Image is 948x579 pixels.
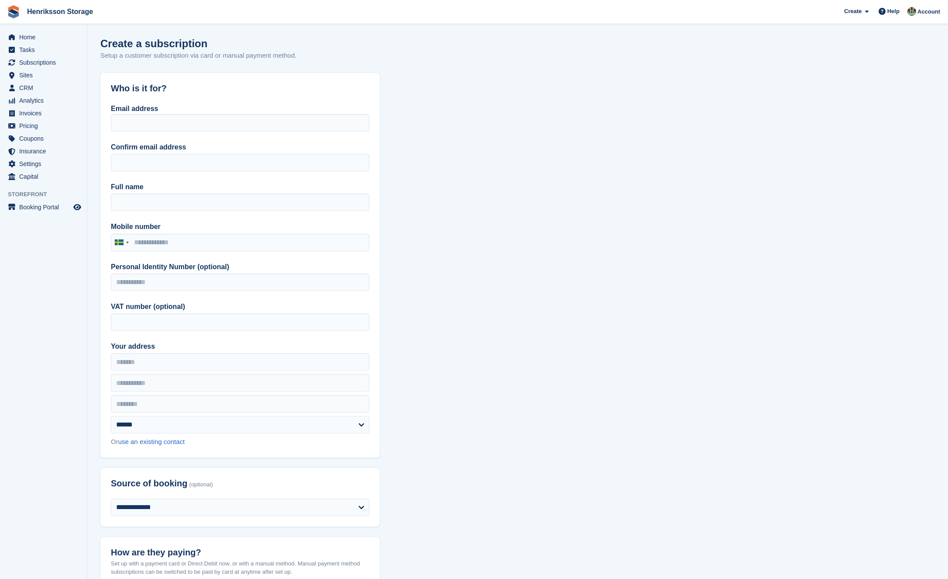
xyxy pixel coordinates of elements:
span: Settings [19,158,72,170]
label: Mobile number [111,222,369,232]
h2: How are they paying? [111,548,369,558]
span: Account [917,7,940,16]
label: VAT number (optional) [111,302,369,312]
a: menu [4,69,82,81]
span: Analytics [19,94,72,107]
div: Sweden (Sverige): +46 [111,234,131,251]
a: menu [4,170,82,183]
a: menu [4,94,82,107]
a: menu [4,158,82,170]
h2: Who is it for? [111,83,369,94]
span: Insurance [19,145,72,157]
span: Pricing [19,120,72,132]
label: Email address [111,105,158,112]
a: menu [4,56,82,69]
span: Home [19,31,72,43]
label: Personal Identity Number (optional) [111,262,369,272]
p: Set up with a payment card or Direct Debit now, or with a manual method. Manual payment method su... [111,559,369,576]
a: menu [4,31,82,43]
span: Subscriptions [19,56,72,69]
label: Confirm email address [111,142,369,153]
img: stora-icon-8386f47178a22dfd0bd8f6a31ec36ba5ce8667c1dd55bd0f319d3a0aa187defe.svg [7,5,20,18]
span: Capital [19,170,72,183]
span: Sites [19,69,72,81]
a: menu [4,82,82,94]
label: Full name [111,182,369,192]
span: Create [844,7,862,16]
span: Help [887,7,900,16]
a: use an existing contact [118,438,185,445]
h1: Create a subscription [100,38,207,49]
a: Henriksson Storage [24,4,96,19]
a: Preview store [72,202,82,212]
a: menu [4,44,82,56]
a: menu [4,201,82,213]
a: menu [4,145,82,157]
span: Source of booking [111,478,188,489]
a: menu [4,107,82,119]
span: Booking Portal [19,201,72,213]
p: Setup a customer subscription via card or manual payment method. [100,51,296,61]
span: Invoices [19,107,72,119]
a: menu [4,120,82,132]
span: Coupons [19,132,72,145]
span: (optional) [189,482,213,488]
span: Tasks [19,44,72,56]
label: Your address [111,341,369,352]
div: Or [111,437,369,447]
span: Storefront [8,190,87,199]
img: Isak Martinelle [907,7,916,16]
a: menu [4,132,82,145]
span: CRM [19,82,72,94]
